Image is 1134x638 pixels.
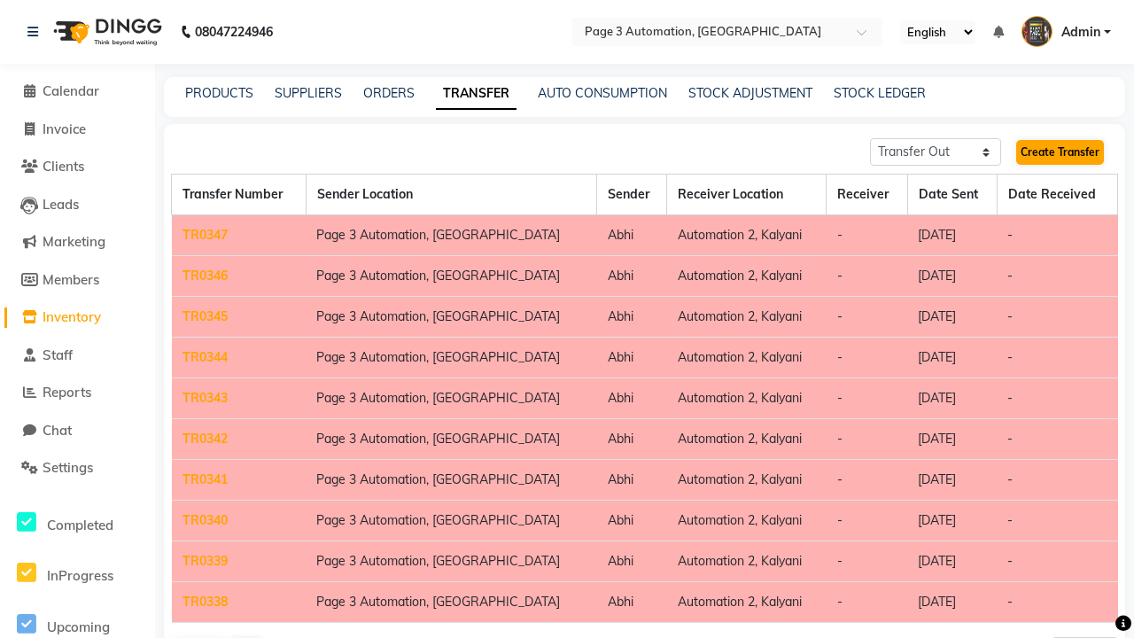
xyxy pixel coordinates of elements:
[597,541,667,582] td: Abhi
[43,308,101,325] span: Inventory
[183,268,228,284] a: TR0346
[185,85,253,101] a: PRODUCTS
[907,215,997,256] td: [DATE]
[834,85,926,101] a: STOCK LEDGER
[827,541,907,582] td: -
[43,82,99,99] span: Calendar
[827,419,907,460] td: -
[907,582,997,623] td: [DATE]
[827,256,907,297] td: -
[827,297,907,338] td: -
[4,421,151,441] a: Chat
[43,233,105,250] span: Marketing
[907,419,997,460] td: [DATE]
[183,349,228,365] a: TR0344
[907,378,997,419] td: [DATE]
[183,227,228,243] a: TR0347
[667,501,827,541] td: Automation 2, Kalyani
[306,501,597,541] td: Page 3 Automation, [GEOGRAPHIC_DATA]
[45,7,167,57] img: logo
[997,378,1117,419] td: -
[907,501,997,541] td: [DATE]
[436,78,517,110] a: TRANSFER
[275,85,342,101] a: SUPPLIERS
[4,232,151,253] a: Marketing
[997,582,1117,623] td: -
[667,541,827,582] td: Automation 2, Kalyani
[688,85,812,101] a: STOCK ADJUSTMENT
[667,460,827,501] td: Automation 2, Kalyani
[4,346,151,366] a: Staff
[306,378,597,419] td: Page 3 Automation, [GEOGRAPHIC_DATA]
[43,384,91,401] span: Reports
[43,158,84,175] span: Clients
[597,297,667,338] td: Abhi
[183,553,228,569] a: TR0339
[4,195,151,215] a: Leads
[667,215,827,256] td: Automation 2, Kalyani
[4,270,151,291] a: Members
[907,541,997,582] td: [DATE]
[907,256,997,297] td: [DATE]
[997,256,1117,297] td: -
[907,297,997,338] td: [DATE]
[306,215,597,256] td: Page 3 Automation, [GEOGRAPHIC_DATA]
[907,175,997,215] th: Date Sent
[4,383,151,403] a: Reports
[907,338,997,378] td: [DATE]
[43,422,72,439] span: Chat
[667,419,827,460] td: Automation 2, Kalyani
[4,82,151,102] a: Calendar
[597,582,667,623] td: Abhi
[1016,140,1104,165] a: Create Transfer
[997,501,1117,541] td: -
[667,175,827,215] th: Receiver Location
[43,121,86,137] span: Invoice
[183,471,228,487] a: TR0341
[306,256,597,297] td: Page 3 Automation, [GEOGRAPHIC_DATA]
[667,378,827,419] td: Automation 2, Kalyani
[827,338,907,378] td: -
[4,458,151,478] a: Settings
[306,297,597,338] td: Page 3 Automation, [GEOGRAPHIC_DATA]
[997,338,1117,378] td: -
[597,215,667,256] td: Abhi
[306,460,597,501] td: Page 3 Automation, [GEOGRAPHIC_DATA]
[1061,23,1100,42] span: Admin
[183,594,228,610] a: TR0338
[997,175,1117,215] th: Date Received
[363,85,415,101] a: ORDERS
[47,517,113,533] span: Completed
[597,175,667,215] th: Sender
[306,419,597,460] td: Page 3 Automation, [GEOGRAPHIC_DATA]
[667,297,827,338] td: Automation 2, Kalyani
[43,271,99,288] span: Members
[183,390,228,406] a: TR0343
[597,419,667,460] td: Abhi
[183,431,228,447] a: TR0342
[597,338,667,378] td: Abhi
[827,460,907,501] td: -
[997,460,1117,501] td: -
[667,582,827,623] td: Automation 2, Kalyani
[907,460,997,501] td: [DATE]
[172,175,307,215] th: Transfer Number
[43,196,79,213] span: Leads
[827,582,907,623] td: -
[667,256,827,297] td: Automation 2, Kalyani
[597,378,667,419] td: Abhi
[306,175,597,215] th: Sender Location
[4,307,151,328] a: Inventory
[43,346,73,363] span: Staff
[183,512,228,528] a: TR0340
[827,378,907,419] td: -
[597,460,667,501] td: Abhi
[306,582,597,623] td: Page 3 Automation, [GEOGRAPHIC_DATA]
[195,7,273,57] b: 08047224946
[997,215,1117,256] td: -
[538,85,667,101] a: AUTO CONSUMPTION
[597,256,667,297] td: Abhi
[306,541,597,582] td: Page 3 Automation, [GEOGRAPHIC_DATA]
[827,501,907,541] td: -
[667,338,827,378] td: Automation 2, Kalyani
